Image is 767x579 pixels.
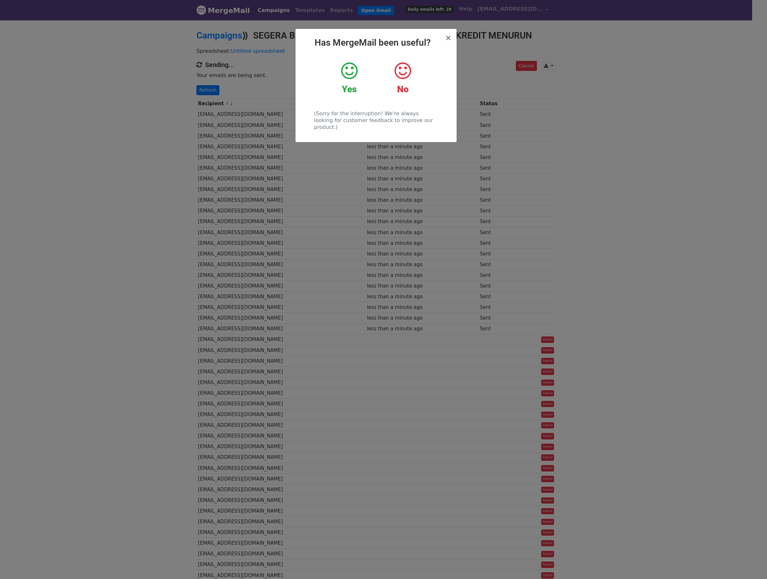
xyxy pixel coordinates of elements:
[381,61,425,95] a: No
[328,61,371,95] a: Yes
[445,34,451,42] button: Close
[342,84,357,95] strong: Yes
[397,84,409,95] strong: No
[301,37,451,48] h2: Has MergeMail been useful?
[314,110,438,131] p: (Sorry for the interruption! We're always looking for customer feedback to improve our product.)
[445,33,451,42] span: ×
